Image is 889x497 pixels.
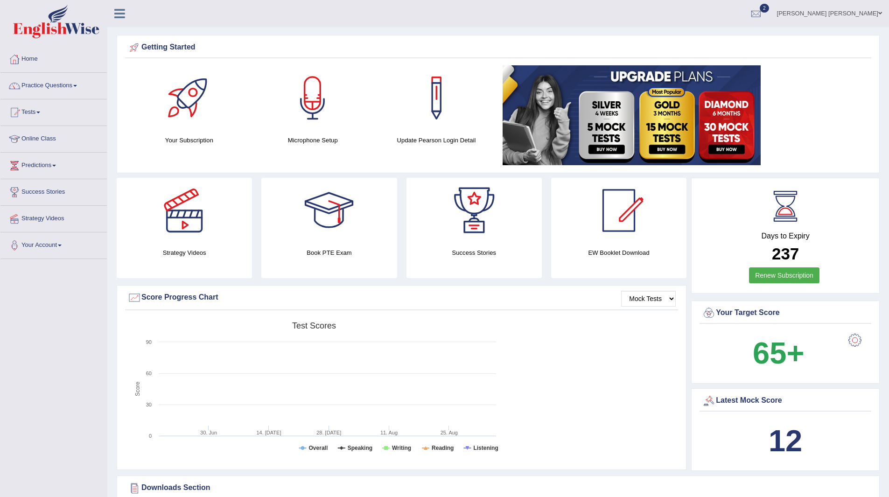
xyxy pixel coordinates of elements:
tspan: 25. Aug [441,430,458,435]
tspan: Score [134,381,141,396]
b: 12 [769,424,802,458]
a: Home [0,46,107,70]
h4: Days to Expiry [702,232,869,240]
div: Getting Started [127,41,869,55]
a: Online Class [0,126,107,149]
tspan: 28. [DATE] [316,430,341,435]
a: Renew Subscription [749,267,819,283]
div: Downloads Section [127,481,869,495]
img: small5.jpg [503,65,761,165]
tspan: Test scores [292,321,336,330]
h4: Your Subscription [132,135,246,145]
div: Latest Mock Score [702,394,869,408]
h4: Success Stories [406,248,542,258]
text: 0 [149,433,152,439]
a: Strategy Videos [0,206,107,229]
text: 30 [146,402,152,407]
tspan: Overall [309,445,328,451]
a: Your Account [0,232,107,256]
tspan: Reading [432,445,454,451]
span: 2 [760,4,769,13]
div: Score Progress Chart [127,291,676,305]
tspan: 14. [DATE] [256,430,281,435]
a: Practice Questions [0,73,107,96]
h4: EW Booklet Download [551,248,686,258]
tspan: 11. Aug [380,430,398,435]
b: 65+ [753,336,804,370]
a: Success Stories [0,179,107,203]
a: Tests [0,99,107,123]
tspan: Listening [473,445,498,451]
tspan: 30. Jun [200,430,217,435]
div: Your Target Score [702,306,869,320]
text: 90 [146,339,152,345]
b: 237 [772,245,799,263]
h4: Microphone Setup [256,135,370,145]
h4: Book PTE Exam [261,248,397,258]
text: 60 [146,371,152,376]
tspan: Speaking [348,445,372,451]
a: Predictions [0,153,107,176]
tspan: Writing [392,445,411,451]
h4: Update Pearson Login Detail [379,135,494,145]
h4: Strategy Videos [117,248,252,258]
